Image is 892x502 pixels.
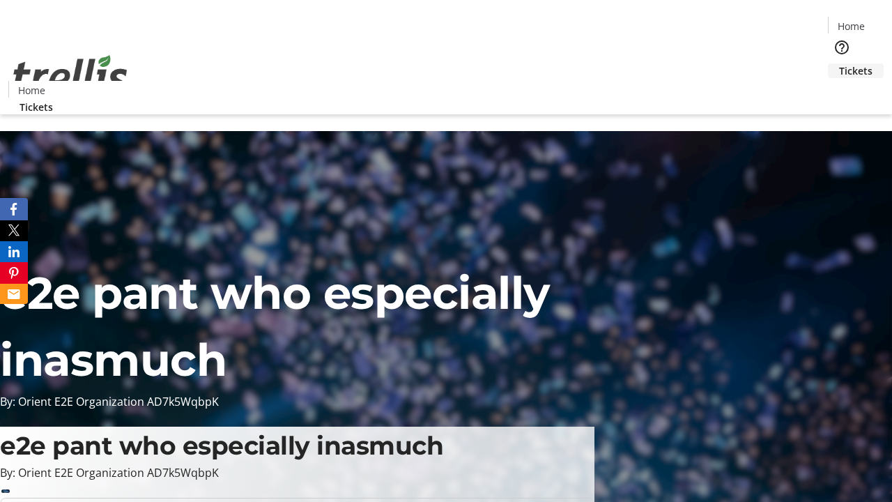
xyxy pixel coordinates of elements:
a: Tickets [828,63,884,78]
span: Home [838,19,865,33]
img: Orient E2E Organization AD7k5WqbpK's Logo [8,40,132,109]
button: Cart [828,78,856,106]
a: Home [9,83,54,98]
span: Home [18,83,45,98]
span: Tickets [20,100,53,114]
span: Tickets [839,63,872,78]
button: Help [828,33,856,61]
a: Tickets [8,100,64,114]
a: Home [829,19,873,33]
